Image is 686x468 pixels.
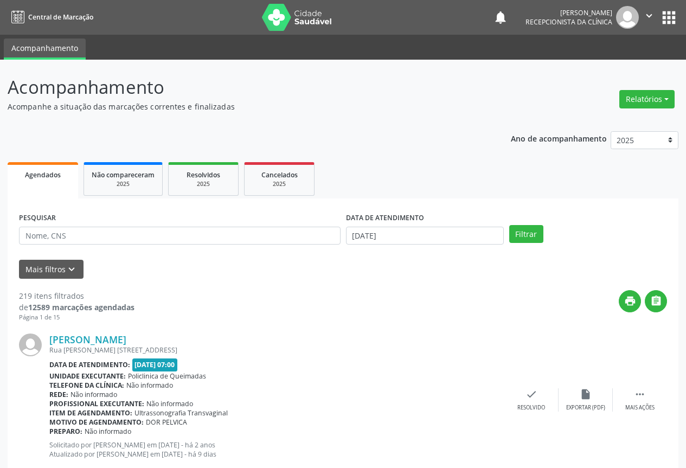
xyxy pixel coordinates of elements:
[49,399,144,408] b: Profissional executante:
[19,334,42,356] img: img
[146,418,187,427] span: DOR PELVICA
[346,227,504,245] input: Selecione um intervalo
[28,12,93,22] span: Central de Marcação
[66,264,78,275] i: keyboard_arrow_down
[252,180,306,188] div: 2025
[176,180,230,188] div: 2025
[85,427,131,436] span: Não informado
[19,302,134,313] div: de
[493,10,508,25] button: notifications
[650,295,662,307] i: 
[49,418,144,427] b: Motivo de agendamento:
[624,295,636,307] i: print
[634,388,646,400] i: 
[517,404,545,412] div: Resolvido
[128,371,206,381] span: Policlinica de Queimadas
[580,388,592,400] i: insert_drive_file
[132,358,178,371] span: [DATE] 07:00
[92,170,155,179] span: Não compareceram
[525,388,537,400] i: check
[619,90,675,108] button: Relatórios
[8,8,93,26] a: Central de Marcação
[19,260,84,279] button: Mais filtroskeyboard_arrow_down
[525,8,612,17] div: [PERSON_NAME]
[8,101,477,112] p: Acompanhe a situação das marcações correntes e finalizadas
[643,10,655,22] i: 
[49,371,126,381] b: Unidade executante:
[639,6,659,29] button: 
[49,390,68,399] b: Rede:
[25,170,61,179] span: Agendados
[19,290,134,302] div: 219 itens filtrados
[4,39,86,60] a: Acompanhamento
[187,170,220,179] span: Resolvidos
[146,399,193,408] span: Não informado
[49,360,130,369] b: Data de atendimento:
[49,408,132,418] b: Item de agendamento:
[645,290,667,312] button: 
[8,74,477,101] p: Acompanhamento
[49,440,504,459] p: Solicitado por [PERSON_NAME] em [DATE] - há 2 anos Atualizado por [PERSON_NAME] em [DATE] - há 9 ...
[346,210,424,227] label: DATA DE ATENDIMENTO
[19,227,341,245] input: Nome, CNS
[261,170,298,179] span: Cancelados
[49,334,126,345] a: [PERSON_NAME]
[19,313,134,322] div: Página 1 de 15
[511,131,607,145] p: Ano de acompanhamento
[625,404,655,412] div: Mais ações
[659,8,678,27] button: apps
[126,381,173,390] span: Não informado
[616,6,639,29] img: img
[566,404,605,412] div: Exportar (PDF)
[92,180,155,188] div: 2025
[509,225,543,243] button: Filtrar
[49,345,504,355] div: Rua [PERSON_NAME] [STREET_ADDRESS]
[19,210,56,227] label: PESQUISAR
[49,381,124,390] b: Telefone da clínica:
[525,17,612,27] span: Recepcionista da clínica
[70,390,117,399] span: Não informado
[49,427,82,436] b: Preparo:
[619,290,641,312] button: print
[134,408,228,418] span: Ultrassonografia Transvaginal
[28,302,134,312] strong: 12589 marcações agendadas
